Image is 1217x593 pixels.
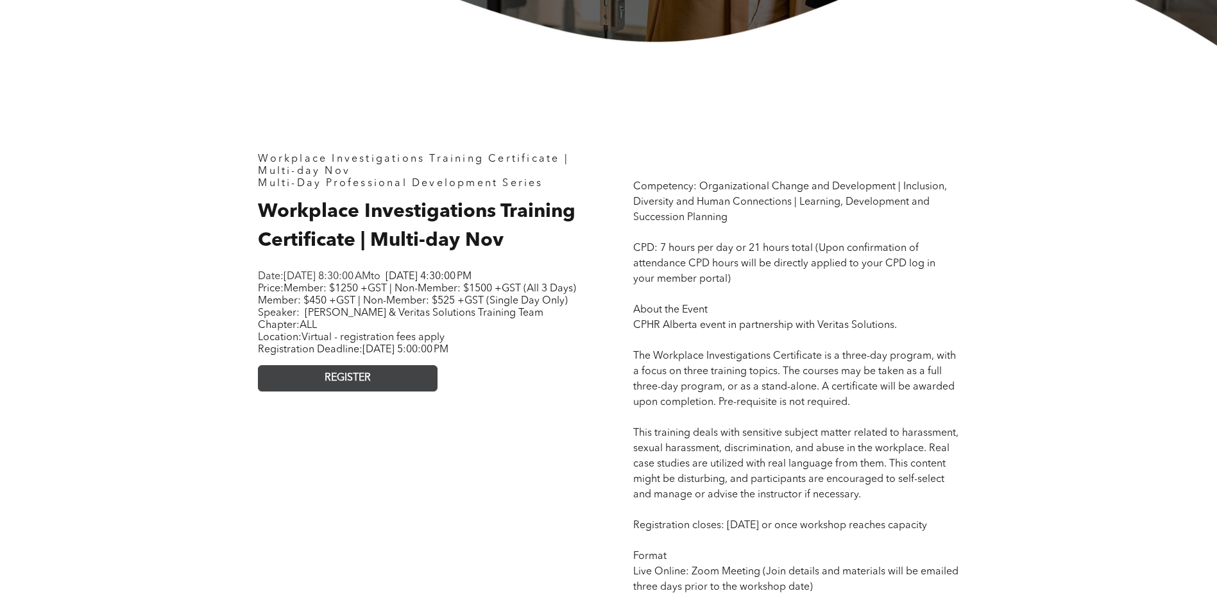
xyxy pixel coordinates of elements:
[258,308,300,318] span: Speaker:
[258,365,438,391] a: REGISTER
[258,320,317,331] span: Chapter:
[258,154,568,176] span: Workplace Investigations Training Certificate | Multi-day Nov
[284,271,371,282] span: [DATE] 8:30:00 AM
[386,271,472,282] span: [DATE] 4:30:00 PM
[300,320,317,331] span: ALL
[258,284,576,306] span: Price:
[325,372,371,384] span: REGISTER
[302,332,445,343] span: Virtual - registration fees apply
[305,308,543,318] span: [PERSON_NAME] & Veritas Solutions Training Team
[362,345,448,355] span: [DATE] 5:00:00 PM
[258,178,543,189] span: Multi-Day Professional Development Series
[258,332,448,355] span: Location: Registration Deadline:
[258,202,575,250] span: Workplace Investigations Training Certificate | Multi-day Nov
[258,284,576,306] span: Member: $1250 +GST | Non-Member: $1500 +GST (All 3 Days) Member: $450 +GST | Non-Member: $525 +GS...
[258,271,380,282] span: Date: to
